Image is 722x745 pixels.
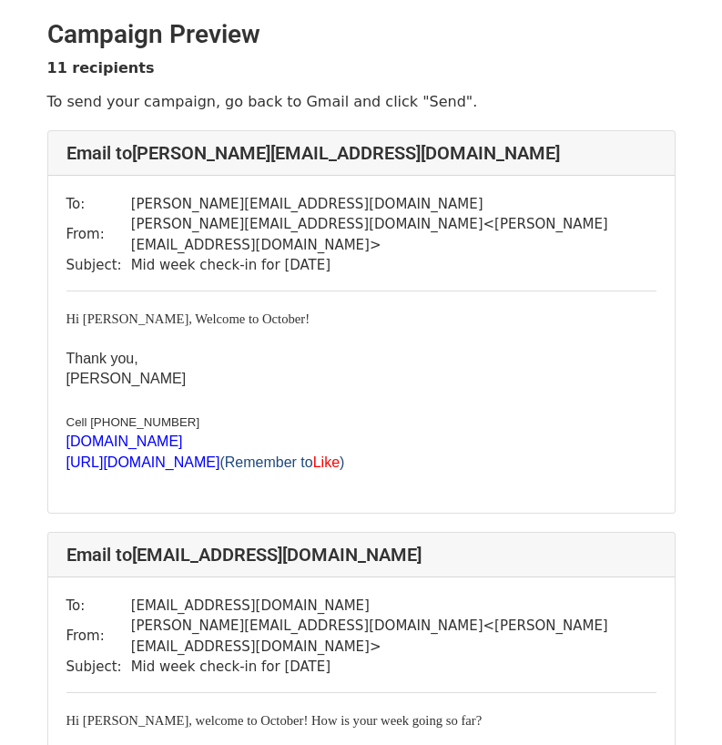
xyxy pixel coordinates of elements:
[66,142,656,164] h4: Email to [PERSON_NAME][EMAIL_ADDRESS][DOMAIN_NAME]
[66,616,131,657] td: From:
[131,194,656,215] td: [PERSON_NAME][EMAIL_ADDRESS][DOMAIN_NAME]
[313,454,340,470] span: Like
[131,657,656,678] td: Mid week check-in for [DATE]
[340,454,344,470] span: )
[66,371,187,386] font: [PERSON_NAME]
[66,351,138,366] font: Thank you,
[47,19,676,50] h2: Campaign Preview
[66,713,483,728] span: Hi [PERSON_NAME], welcome to October! How is your week going so far?
[66,657,131,678] td: Subject:
[66,415,200,429] span: Cell [PHONE_NUMBER]
[66,255,131,276] td: Subject:
[131,214,656,255] td: [PERSON_NAME][EMAIL_ADDRESS][DOMAIN_NAME] < [PERSON_NAME][EMAIL_ADDRESS][DOMAIN_NAME] >
[66,434,183,449] span: [DOMAIN_NAME]
[47,92,676,111] p: To send your campaign, go back to Gmail and click "Send".
[66,311,310,326] span: Hi [PERSON_NAME], Welcome to October!
[131,255,656,276] td: Mid week check-in for [DATE]
[66,433,183,450] a: [DOMAIN_NAME]
[66,214,131,255] td: From:
[131,596,656,617] td: [EMAIL_ADDRESS][DOMAIN_NAME]
[66,454,220,470] span: [URL][DOMAIN_NAME]
[131,616,656,657] td: [PERSON_NAME][EMAIL_ADDRESS][DOMAIN_NAME] < [PERSON_NAME][EMAIL_ADDRESS][DOMAIN_NAME] >
[47,59,155,77] strong: 11 recipients
[66,454,220,471] a: [URL][DOMAIN_NAME]
[66,596,131,617] td: To:
[66,194,131,215] td: To:
[219,454,312,470] span: (Remember to
[66,544,656,566] h4: Email to [EMAIL_ADDRESS][DOMAIN_NAME]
